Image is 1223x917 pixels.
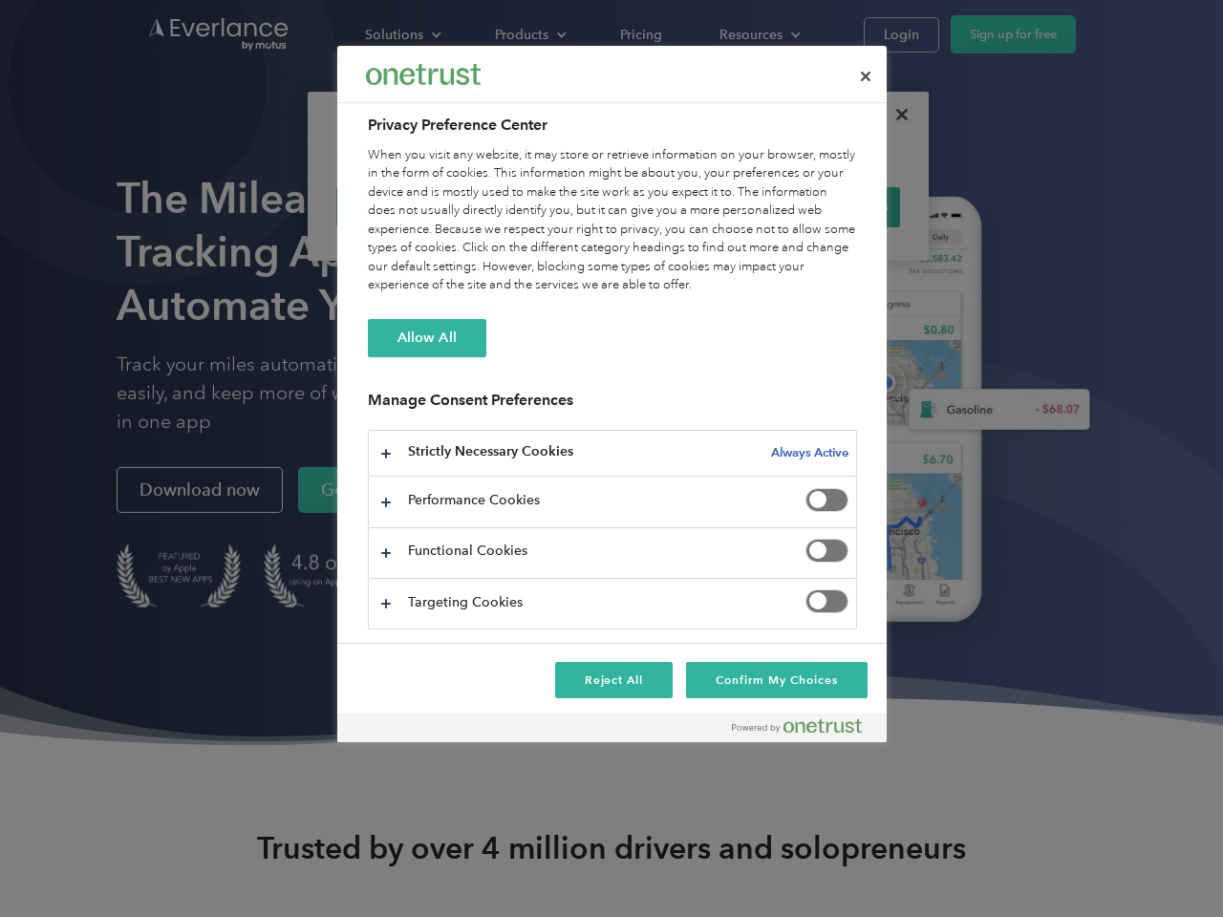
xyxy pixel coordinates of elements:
[555,662,674,698] button: Reject All
[368,146,857,295] div: When you visit any website, it may store or retrieve information on your browser, mostly in the f...
[368,391,857,420] h3: Manage Consent Preferences
[337,46,887,742] div: Privacy Preference Center
[845,55,887,97] button: Close
[337,46,887,742] div: Preference center
[686,662,867,698] button: Confirm My Choices
[732,718,862,734] img: Powered by OneTrust Opens in a new Tab
[368,114,857,137] h2: Privacy Preference Center
[366,55,481,94] div: Everlance
[366,64,481,84] img: Everlance
[732,718,877,742] a: Powered by OneTrust Opens in a new Tab
[368,319,486,357] button: Allow All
